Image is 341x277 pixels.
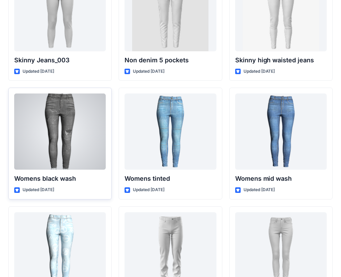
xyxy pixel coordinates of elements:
[133,186,164,194] p: Updated [DATE]
[125,174,216,184] p: Womens tinted
[125,93,216,170] a: Womens tinted
[244,186,275,194] p: Updated [DATE]
[23,68,54,75] p: Updated [DATE]
[125,55,216,65] p: Non denim 5 pockets
[235,93,327,170] a: Womens mid wash
[235,174,327,184] p: Womens mid wash
[133,68,164,75] p: Updated [DATE]
[235,55,327,65] p: Skinny high waisted jeans
[14,174,106,184] p: Womens black wash
[244,68,275,75] p: Updated [DATE]
[14,55,106,65] p: Skinny Jeans_003
[14,93,106,170] a: Womens black wash
[23,186,54,194] p: Updated [DATE]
